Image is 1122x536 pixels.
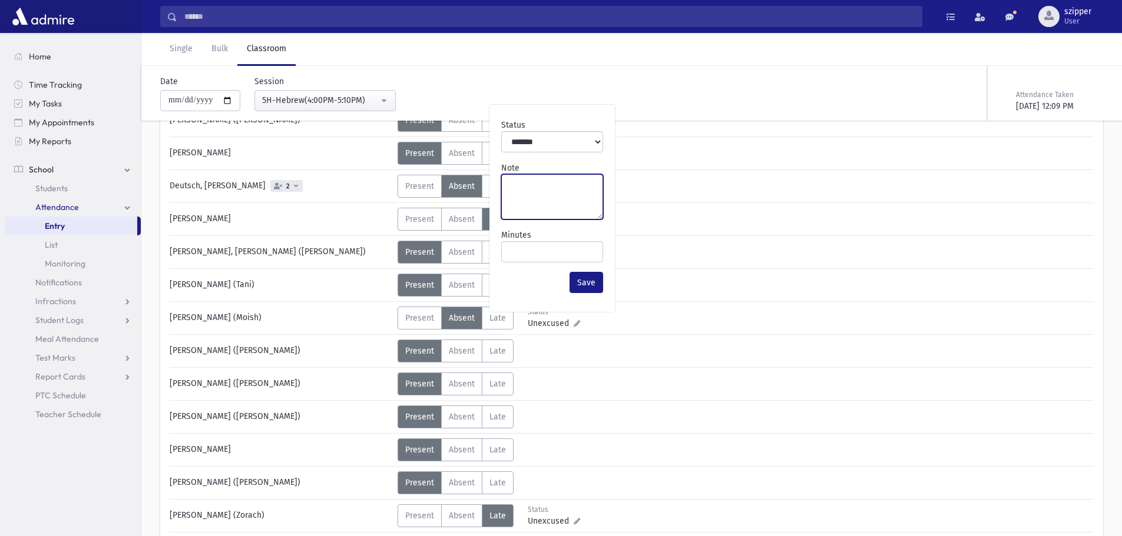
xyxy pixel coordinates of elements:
[35,352,75,363] span: Test Marks
[164,307,398,329] div: [PERSON_NAME] (Moish)
[29,136,71,147] span: My Reports
[5,113,141,132] a: My Appointments
[405,445,434,455] span: Present
[35,183,68,194] span: Students
[398,208,514,231] div: AttTypes
[5,405,141,424] a: Teacher Schedule
[405,313,434,323] span: Present
[449,445,475,455] span: Absent
[405,346,434,356] span: Present
[5,75,141,94] a: Time Tracking
[5,94,141,113] a: My Tasks
[449,412,475,422] span: Absent
[1016,89,1101,100] div: Attendance Taken
[164,175,398,198] div: Deutsch, [PERSON_NAME]
[45,221,65,231] span: Entry
[45,239,58,250] span: List
[398,372,514,395] div: AttTypes
[405,181,434,191] span: Present
[405,247,434,257] span: Present
[35,371,85,382] span: Report Cards
[528,515,574,527] span: Unexcused
[29,79,82,90] span: Time Tracking
[5,254,141,273] a: Monitoring
[398,471,514,494] div: AttTypes
[177,6,922,27] input: Search
[5,160,141,179] a: School
[405,148,434,158] span: Present
[5,367,141,386] a: Report Cards
[160,33,202,66] a: Single
[5,132,141,151] a: My Reports
[5,217,137,235] a: Entry
[35,390,86,401] span: PTC Schedule
[35,315,84,325] span: Student Logs
[489,379,506,389] span: Late
[501,162,519,174] label: Note
[398,339,514,362] div: AttTypes
[164,504,398,527] div: [PERSON_NAME] (Zorach)
[398,241,514,264] div: AttTypes
[449,313,475,323] span: Absent
[398,504,514,527] div: AttTypes
[262,94,379,106] div: 5H-Hebrew(4:00PM-5:10PM)
[29,51,51,62] span: Home
[449,478,475,488] span: Absent
[29,98,62,109] span: My Tasks
[398,307,514,329] div: AttTypes
[29,164,54,175] span: School
[164,372,398,395] div: [PERSON_NAME] ([PERSON_NAME])
[202,33,237,66] a: Bulk
[5,47,141,66] a: Home
[489,313,506,323] span: Late
[398,438,514,461] div: AttTypes
[449,214,475,224] span: Absent
[5,329,141,348] a: Meal Attendance
[164,438,398,461] div: [PERSON_NAME]
[528,504,580,515] div: Status
[398,274,514,297] div: AttTypes
[164,208,398,231] div: [PERSON_NAME]
[405,214,434,224] span: Present
[501,229,531,241] label: Minutes
[489,511,506,521] span: Late
[5,386,141,405] a: PTC Schedule
[164,274,398,297] div: [PERSON_NAME] (Tani)
[449,181,475,191] span: Absent
[254,75,284,88] label: Session
[164,405,398,428] div: [PERSON_NAME] ([PERSON_NAME])
[449,511,475,521] span: Absent
[528,317,574,329] span: Unexcused
[1016,100,1101,112] div: [DATE] 12:09 PM
[45,258,85,269] span: Monitoring
[405,412,434,422] span: Present
[5,292,141,311] a: Infractions
[284,182,292,190] span: 2
[164,471,398,494] div: [PERSON_NAME] ([PERSON_NAME])
[35,296,76,307] span: Infractions
[398,175,514,198] div: AttTypes
[489,445,506,455] span: Late
[570,272,603,293] button: Save
[29,117,94,128] span: My Appointments
[501,119,525,131] label: Status
[237,33,296,66] a: Classroom
[160,75,178,88] label: Date
[449,148,475,158] span: Absent
[489,412,506,422] span: Late
[405,478,434,488] span: Present
[5,348,141,367] a: Test Marks
[5,198,141,217] a: Attendance
[489,346,506,356] span: Late
[9,5,77,28] img: AdmirePro
[5,311,141,329] a: Student Logs
[35,202,79,212] span: Attendance
[164,241,398,264] div: [PERSON_NAME], [PERSON_NAME] ([PERSON_NAME])
[398,142,514,165] div: AttTypes
[164,339,398,362] div: [PERSON_NAME] ([PERSON_NAME])
[449,379,475,389] span: Absent
[449,247,475,257] span: Absent
[405,511,434,521] span: Present
[35,334,99,344] span: Meal Attendance
[35,409,101,420] span: Teacher Schedule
